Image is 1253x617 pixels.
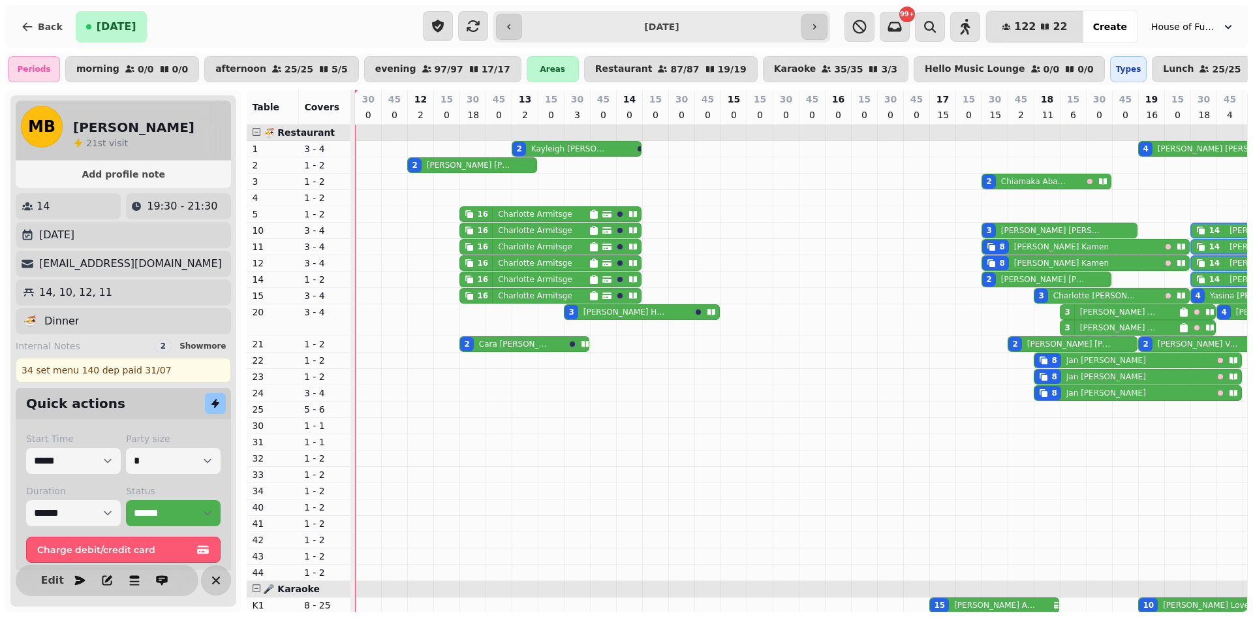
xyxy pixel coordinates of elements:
p: 45 [1015,93,1027,106]
p: 18 [1041,93,1053,106]
p: 24 [252,387,294,400]
p: 0 [493,108,504,121]
p: [PERSON_NAME] Love [1163,600,1249,610]
p: 1 - 2 [304,354,346,367]
p: 0 [598,108,608,121]
p: 23 [252,370,294,383]
p: 15 [545,93,557,106]
p: 44 [252,566,294,579]
p: 25 / 25 [1212,65,1241,74]
p: 40 [252,501,294,514]
div: 16 [477,209,488,219]
p: 14, 10, 12, 11 [39,285,112,300]
p: 30 [571,93,583,106]
p: 1 - 2 [304,566,346,579]
p: 3 - 4 [304,224,346,237]
p: 0 / 0 [172,65,189,74]
p: 0 [441,108,452,121]
div: 3 [1064,323,1070,333]
div: Areas [527,56,579,82]
p: 0 [389,108,399,121]
div: 16 [477,274,488,285]
button: Edit [39,567,65,593]
p: [PERSON_NAME] Hussain [1080,323,1157,333]
p: 15 [963,93,975,106]
button: Hello Music Lounge0/00/0 [914,56,1105,82]
p: Cara [PERSON_NAME] [479,339,547,349]
p: 33 [252,468,294,481]
div: 8 [1051,388,1057,398]
p: 97 / 97 [435,65,463,74]
p: 17 [936,93,949,106]
p: 3 [572,108,582,121]
p: 87 / 87 [670,65,699,74]
button: Add profile note [21,166,226,183]
p: 2 [252,159,294,172]
p: 14 [252,273,294,286]
p: Jan [PERSON_NAME] [1066,388,1146,398]
p: 25 [252,403,294,416]
p: 0 [1094,108,1104,121]
p: 43 [252,550,294,563]
div: 16 [477,258,488,268]
button: Restaurant87/8719/19 [584,56,758,82]
p: 31 [252,435,294,449]
p: 32 [252,452,294,465]
div: 4 [1221,307,1226,317]
p: 1 - 1 [304,419,346,432]
div: Periods [8,56,60,82]
p: 14 [37,198,50,214]
button: evening97/9717/17 [364,56,521,82]
p: Dinner [44,313,79,329]
p: 45 [702,93,714,106]
span: Internal Notes [16,340,80,353]
p: 1 [252,142,294,155]
p: [PERSON_NAME] Kamen [1014,258,1109,268]
span: 22 [1053,22,1067,32]
p: 11 [1042,108,1052,121]
p: 41 [252,517,294,530]
p: 30 [362,93,374,106]
span: st [98,138,109,148]
p: 1 - 2 [304,338,346,351]
p: 3 - 4 [304,387,346,400]
span: Show more [179,342,226,350]
p: 30 [1093,93,1106,106]
p: 19 [1145,93,1158,106]
p: 16 [1146,108,1156,121]
p: morning [76,64,119,74]
div: 2 [1012,339,1017,349]
span: House of Fu Leeds [1151,20,1216,33]
p: [PERSON_NAME] [PERSON_NAME] [1027,339,1112,349]
p: [PERSON_NAME] [PERSON_NAME] [1001,274,1086,285]
p: Charlotte Armitsge [498,242,572,252]
p: Restaurant [595,64,653,74]
p: 15 [728,93,740,106]
p: 1 - 2 [304,208,346,221]
p: 1 - 2 [304,273,346,286]
p: 0 [781,108,791,121]
p: 3 / 3 [881,65,897,74]
p: 🍜 [23,313,37,329]
p: 15 [1171,93,1184,106]
button: Create [1083,11,1137,42]
span: Back [38,22,63,31]
p: [PERSON_NAME] Agarwal [954,600,1035,610]
p: 19 / 19 [718,65,747,74]
p: 1 - 2 [304,159,346,172]
p: [PERSON_NAME] Kamen [1014,242,1109,252]
h2: [PERSON_NAME] [73,118,194,136]
div: 2 [516,144,521,154]
span: MB [28,119,55,134]
p: 1 - 2 [304,517,346,530]
p: 30 [884,93,897,106]
p: 18 [467,108,478,121]
button: 12222 [986,11,1083,42]
div: 14 [1209,258,1220,268]
button: afternoon25/255/5 [204,56,359,82]
p: 20 [252,306,294,319]
p: 30 [467,93,479,106]
p: Lunch [1163,64,1194,74]
p: 0 [702,108,713,121]
p: 45 [1224,93,1236,106]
